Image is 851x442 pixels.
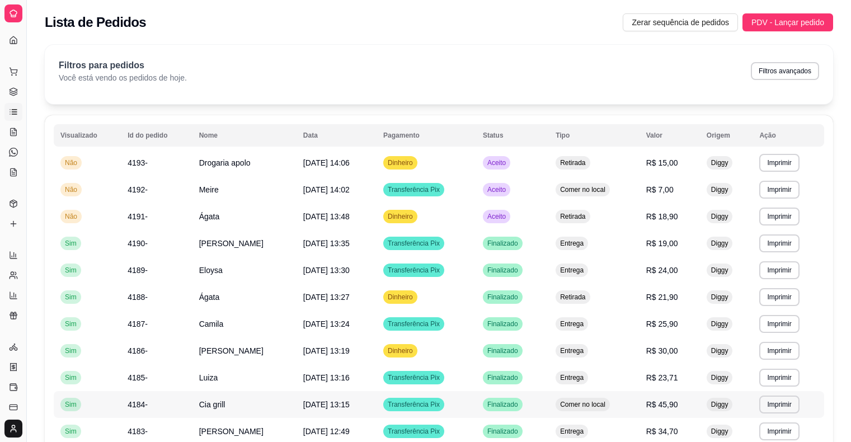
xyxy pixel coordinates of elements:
span: 4192- [128,185,148,194]
span: Finalizado [485,400,520,409]
span: [DATE] 14:06 [303,158,350,167]
span: Sim [63,373,79,382]
button: Imprimir [759,181,799,199]
span: Retirada [558,158,587,167]
th: Origem [700,124,753,147]
span: [DATE] 13:35 [303,239,350,248]
button: Imprimir [759,422,799,440]
span: R$ 19,00 [646,239,678,248]
span: Diggy [709,427,731,436]
th: Id do pedido [121,124,192,147]
th: Tipo [549,124,639,147]
button: Imprimir [759,234,799,252]
span: 4190- [128,239,148,248]
span: Entrega [558,373,586,382]
span: 4188- [128,293,148,302]
span: 4187- [128,319,148,328]
span: R$ 18,90 [646,212,678,221]
span: 4183- [128,427,148,436]
span: Comer no local [558,400,608,409]
span: Sim [63,346,79,355]
span: Diggy [709,212,731,221]
span: 4193- [128,158,148,167]
th: Nome [192,124,297,147]
span: R$ 25,90 [646,319,678,328]
button: Imprimir [759,369,799,387]
span: Diggy [709,400,731,409]
span: Não [63,185,79,194]
span: [DATE] 12:49 [303,427,350,436]
p: Você está vendo os pedidos de hoje. [59,72,187,83]
span: Dinheiro [385,158,415,167]
span: Finalizado [485,373,520,382]
span: Camila [199,319,224,328]
button: Zerar sequência de pedidos [623,13,738,31]
button: PDV - Lançar pedido [742,13,833,31]
span: Finalizado [485,346,520,355]
span: R$ 21,90 [646,293,678,302]
span: Transferência Pix [385,373,442,382]
button: Imprimir [759,261,799,279]
button: Imprimir [759,396,799,413]
span: Meire [199,185,219,194]
span: R$ 23,71 [646,373,678,382]
span: Comer no local [558,185,608,194]
th: Status [476,124,549,147]
span: R$ 34,70 [646,427,678,436]
span: Luiza [199,373,218,382]
button: Filtros avançados [751,62,819,80]
span: [DATE] 13:24 [303,319,350,328]
span: R$ 7,00 [646,185,674,194]
span: Entrega [558,319,586,328]
span: [DATE] 13:27 [303,293,350,302]
span: Diggy [709,158,731,167]
span: Entrega [558,239,586,248]
th: Data [297,124,377,147]
span: [PERSON_NAME] [199,346,264,355]
span: [DATE] 13:15 [303,400,350,409]
span: [DATE] 13:30 [303,266,350,275]
span: [DATE] 14:02 [303,185,350,194]
span: Diggy [709,266,731,275]
p: Filtros para pedidos [59,59,187,72]
span: [DATE] 13:48 [303,212,350,221]
span: Eloysa [199,266,223,275]
span: Dinheiro [385,293,415,302]
span: Não [63,158,79,167]
span: Diggy [709,319,731,328]
span: Ágata [199,212,220,221]
span: Diggy [709,293,731,302]
span: Sim [63,239,79,248]
span: Drogaria apolo [199,158,251,167]
button: Imprimir [759,208,799,225]
span: Transferência Pix [385,185,442,194]
span: Finalizado [485,239,520,248]
th: Pagamento [377,124,476,147]
span: Diggy [709,346,731,355]
span: R$ 45,90 [646,400,678,409]
span: Finalizado [485,293,520,302]
h2: Lista de Pedidos [45,13,146,31]
span: R$ 24,00 [646,266,678,275]
button: Imprimir [759,154,799,172]
span: Finalizado [485,427,520,436]
span: Diggy [709,239,731,248]
span: Diggy [709,185,731,194]
span: [PERSON_NAME] [199,427,264,436]
span: Entrega [558,266,586,275]
span: 4186- [128,346,148,355]
span: Entrega [558,427,586,436]
span: Sim [63,319,79,328]
span: Transferência Pix [385,266,442,275]
span: Não [63,212,79,221]
button: Imprimir [759,315,799,333]
span: Zerar sequência de pedidos [632,16,729,29]
span: Retirada [558,293,587,302]
span: Retirada [558,212,587,221]
th: Ação [753,124,824,147]
span: [DATE] 13:16 [303,373,350,382]
th: Valor [640,124,700,147]
span: Sim [63,400,79,409]
span: Transferência Pix [385,239,442,248]
span: Dinheiro [385,212,415,221]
